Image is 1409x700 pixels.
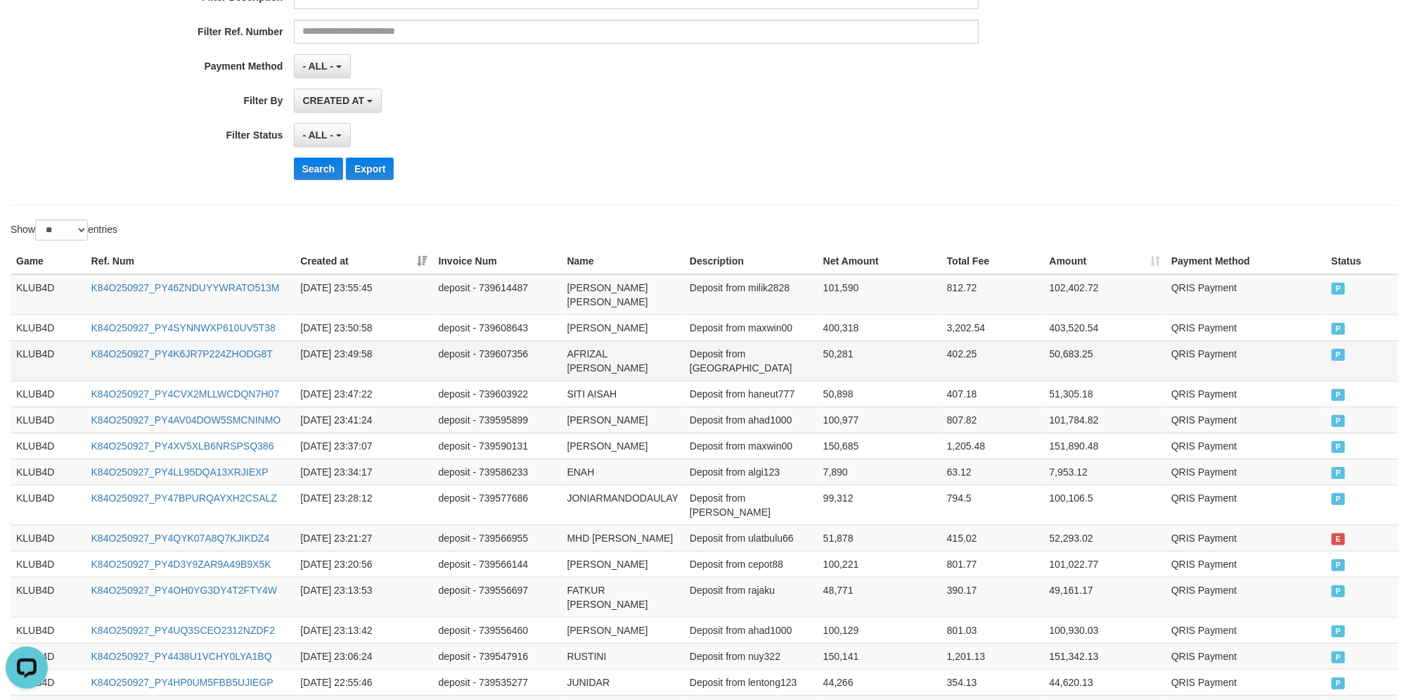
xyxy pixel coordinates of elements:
[11,433,86,459] td: KLUB4D
[1332,389,1346,401] span: PAID
[941,617,1044,643] td: 801.03
[1332,677,1346,689] span: PAID
[1166,341,1326,381] td: QRIS Payment
[295,643,432,669] td: [DATE] 23:06:24
[1166,407,1326,433] td: QRIS Payment
[941,314,1044,341] td: 3,202.54
[295,407,432,433] td: [DATE] 23:41:24
[562,248,684,274] th: Name
[346,158,394,180] button: Export
[684,433,818,459] td: Deposit from maxwin00
[818,551,941,577] td: 100,221
[1044,407,1166,433] td: 101,784.82
[941,551,1044,577] td: 801.77
[1044,485,1166,525] td: 100,106.5
[433,669,562,695] td: deposit - 739535277
[1332,625,1346,637] span: PAID
[1166,485,1326,525] td: QRIS Payment
[91,322,276,333] a: K84O250927_PY4SYNNWXP610UV5T38
[562,274,684,315] td: [PERSON_NAME] [PERSON_NAME]
[1332,441,1346,453] span: PAID
[11,459,86,485] td: KLUB4D
[1332,559,1346,571] span: PAID
[684,314,818,341] td: Deposit from maxwin00
[1166,669,1326,695] td: QRIS Payment
[294,54,351,78] button: - ALL -
[941,407,1044,433] td: 807.82
[295,525,432,551] td: [DATE] 23:21:27
[433,551,562,577] td: deposit - 739566144
[1044,617,1166,643] td: 100,930.03
[941,643,1044,669] td: 1,201.13
[684,248,818,274] th: Description
[941,577,1044,617] td: 390.17
[433,274,562,315] td: deposit - 739614487
[1044,274,1166,315] td: 102,402.72
[562,551,684,577] td: [PERSON_NAME]
[562,433,684,459] td: [PERSON_NAME]
[1044,248,1166,274] th: Amount: activate to sort column ascending
[91,414,281,426] a: K84O250927_PY4AV04DOW5SMCNINMO
[91,282,280,293] a: K84O250927_PY46ZNDUYYWRATO513M
[295,551,432,577] td: [DATE] 23:20:56
[684,341,818,381] td: Deposit from [GEOGRAPHIC_DATA]
[1044,433,1166,459] td: 151,890.48
[11,617,86,643] td: KLUB4D
[941,341,1044,381] td: 402.25
[818,617,941,643] td: 100,129
[1044,551,1166,577] td: 101,022.77
[1332,493,1346,505] span: PAID
[91,348,273,359] a: K84O250927_PY4K6JR7P224ZHODG8T
[86,248,295,274] th: Ref. Num
[11,551,86,577] td: KLUB4D
[295,314,432,341] td: [DATE] 23:50:58
[684,551,818,577] td: Deposit from cepot88
[11,219,117,241] label: Show entries
[941,248,1044,274] th: Total Fee
[433,407,562,433] td: deposit - 739595899
[433,248,562,274] th: Invoice Num
[684,577,818,617] td: Deposit from rajaku
[11,341,86,381] td: KLUB4D
[433,525,562,551] td: deposit - 739566955
[818,341,941,381] td: 50,281
[562,643,684,669] td: RUSTINI
[684,485,818,525] td: Deposit from [PERSON_NAME]
[1044,341,1166,381] td: 50,683.25
[433,485,562,525] td: deposit - 739577686
[941,381,1044,407] td: 407.18
[562,525,684,551] td: MHD [PERSON_NAME]
[303,95,365,106] span: CREATED AT
[294,89,382,113] button: CREATED AT
[295,577,432,617] td: [DATE] 23:13:53
[1332,415,1346,427] span: PAID
[818,314,941,341] td: 400,318
[1044,459,1166,485] td: 7,953.12
[818,485,941,525] td: 99,312
[1166,577,1326,617] td: QRIS Payment
[11,248,86,274] th: Game
[1166,248,1326,274] th: Payment Method
[11,577,86,617] td: KLUB4D
[562,577,684,617] td: FATKUR [PERSON_NAME]
[91,533,270,544] a: K84O250927_PY4QYK07A8Q7KJIKDZ4
[684,459,818,485] td: Deposit from algi123
[1166,459,1326,485] td: QRIS Payment
[1044,525,1166,551] td: 52,293.02
[35,219,88,241] select: Showentries
[91,388,279,400] a: K84O250927_PY4CVX2MLLWCDQN7H07
[11,485,86,525] td: KLUB4D
[91,625,275,636] a: K84O250927_PY4UQ3SCEO2312NZDF2
[562,314,684,341] td: [PERSON_NAME]
[295,274,432,315] td: [DATE] 23:55:45
[91,492,277,504] a: K84O250927_PY47BPURQAYXH2CSALZ
[562,381,684,407] td: SITI AISAH
[11,525,86,551] td: KLUB4D
[11,407,86,433] td: KLUB4D
[1332,467,1346,479] span: PAID
[1332,349,1346,361] span: PAID
[562,485,684,525] td: JONIARMANDODAULAY
[1326,248,1398,274] th: Status
[11,381,86,407] td: KLUB4D
[818,669,941,695] td: 44,266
